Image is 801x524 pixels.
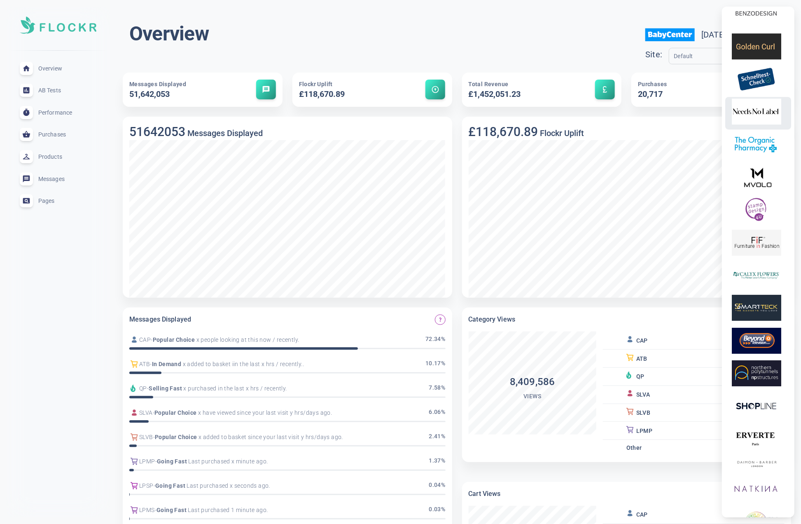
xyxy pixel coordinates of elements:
img: furnitureinfashion [732,230,781,256]
img: erverte [732,426,781,452]
img: goldencurl [732,33,781,59]
img: benzodesign [732,0,781,26]
img: daimonbarber [732,458,781,470]
img: theorganicpharmacy [732,132,781,157]
img: reliant [732,328,781,354]
img: mvolo [732,164,781,190]
img: schnelltestcheck [732,66,781,92]
img: stampdesign4u [732,197,781,223]
img: needsnolabel [732,99,781,125]
img: northernpollytunnels [732,360,781,386]
img: calyxflowers [732,262,781,288]
img: smartteck [732,295,781,321]
img: shopline [732,393,781,419]
img: natkina [732,477,781,503]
